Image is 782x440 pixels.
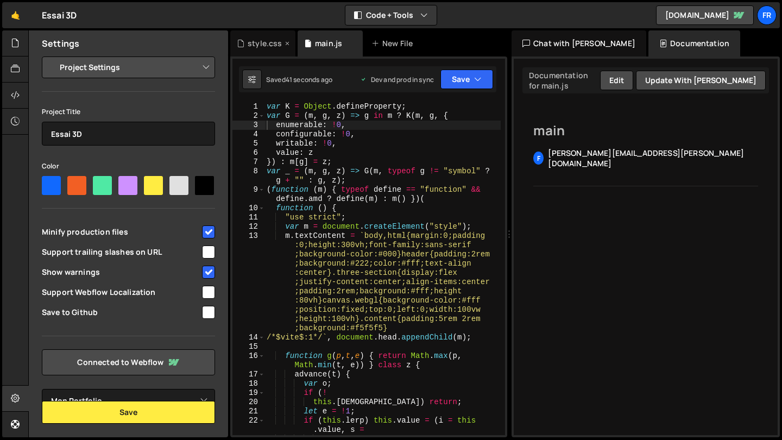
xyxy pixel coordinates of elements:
div: 5 [232,139,265,148]
div: 17 [232,370,265,379]
div: 12 [232,222,265,231]
a: 🤙 [2,2,29,28]
button: Save [440,70,493,89]
label: Project Title [42,106,80,117]
div: 14 [232,333,265,342]
button: Edit [600,71,633,90]
a: Connected to Webflow [42,349,215,375]
span: Support trailing slashes on URL [42,247,200,257]
div: Chat with [PERSON_NAME] [512,30,646,56]
input: Project name [42,122,215,146]
div: New File [371,38,417,49]
span: Save to Github [42,307,200,318]
div: 7 [232,158,265,167]
div: 15 [232,342,265,351]
div: 21 [232,407,265,416]
div: Documentation [648,30,740,56]
div: 18 [232,379,265,388]
div: main.js [315,38,342,49]
h2: Settings [42,37,79,49]
div: 1 [232,102,265,111]
div: 10 [232,204,265,213]
div: 13 [232,231,265,333]
a: [DOMAIN_NAME] [656,5,754,25]
div: 4 [232,130,265,139]
label: Color [42,161,59,172]
span: f [537,154,540,163]
span: Support Webflow Localization [42,287,200,298]
span: [PERSON_NAME][EMAIL_ADDRESS][PERSON_NAME][DOMAIN_NAME] [548,148,744,168]
button: Save [42,401,215,424]
div: 6 [232,148,265,158]
div: style.css [248,38,282,49]
div: 9 [232,185,265,204]
div: Essai 3D [42,9,77,22]
button: Update with [PERSON_NAME] [636,71,766,90]
div: 11 [232,213,265,222]
button: Code + Tools [345,5,437,25]
span: Minify production files [42,227,200,237]
div: Dev and prod in sync [360,75,434,84]
span: Show warnings [42,267,200,278]
h2: main [533,122,758,139]
div: Saved [266,75,332,84]
div: 2 [232,111,265,121]
div: 41 seconds ago [286,75,332,84]
div: 22 [232,416,265,435]
div: 19 [232,388,265,398]
div: 20 [232,398,265,407]
div: 16 [232,351,265,370]
a: Fr [757,5,777,25]
div: Documentation for main.js [526,70,600,91]
div: 3 [232,121,265,130]
div: 8 [232,167,265,185]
